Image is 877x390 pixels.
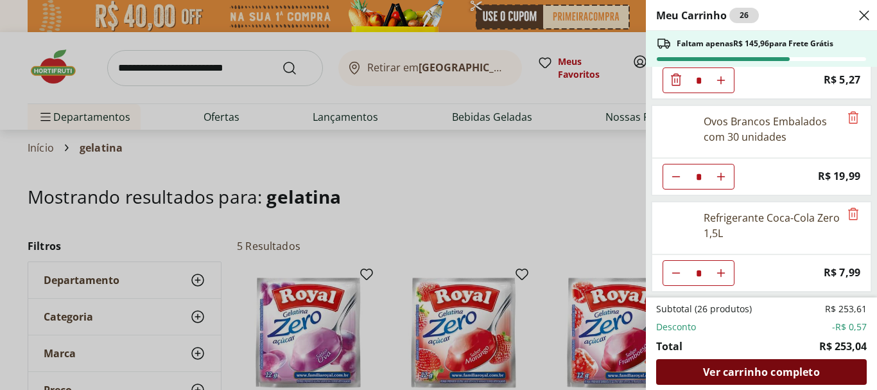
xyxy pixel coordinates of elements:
[818,168,860,185] span: R$ 19,99
[819,339,867,354] span: R$ 253,04
[663,164,689,190] button: Diminuir Quantidade
[704,114,840,145] div: Ovos Brancos Embalados com 30 unidades
[825,303,867,315] span: R$ 253,61
[689,261,708,285] input: Quantidade Atual
[656,339,682,354] span: Total
[656,8,759,23] h2: Meu Carrinho
[708,67,734,93] button: Aumentar Quantidade
[846,207,861,222] button: Remove
[663,67,689,93] button: Diminuir Quantidade
[832,321,867,333] span: -R$ 0,57
[708,260,734,286] button: Aumentar Quantidade
[846,111,861,126] button: Remove
[677,39,833,49] span: Faltam apenas R$ 145,96 para Frete Grátis
[708,164,734,190] button: Aumentar Quantidade
[656,303,752,315] span: Subtotal (26 produtos)
[689,164,708,189] input: Quantidade Atual
[824,71,860,89] span: R$ 5,27
[660,114,696,150] img: Ovos Brancos Embalados com 30 unidades
[656,321,696,333] span: Desconto
[656,359,867,385] a: Ver carrinho completo
[824,264,860,281] span: R$ 7,99
[703,367,819,377] span: Ver carrinho completo
[663,260,689,286] button: Diminuir Quantidade
[704,210,840,241] div: Refrigerante Coca-Cola Zero 1,5L
[729,8,759,23] div: 26
[689,68,708,93] input: Quantidade Atual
